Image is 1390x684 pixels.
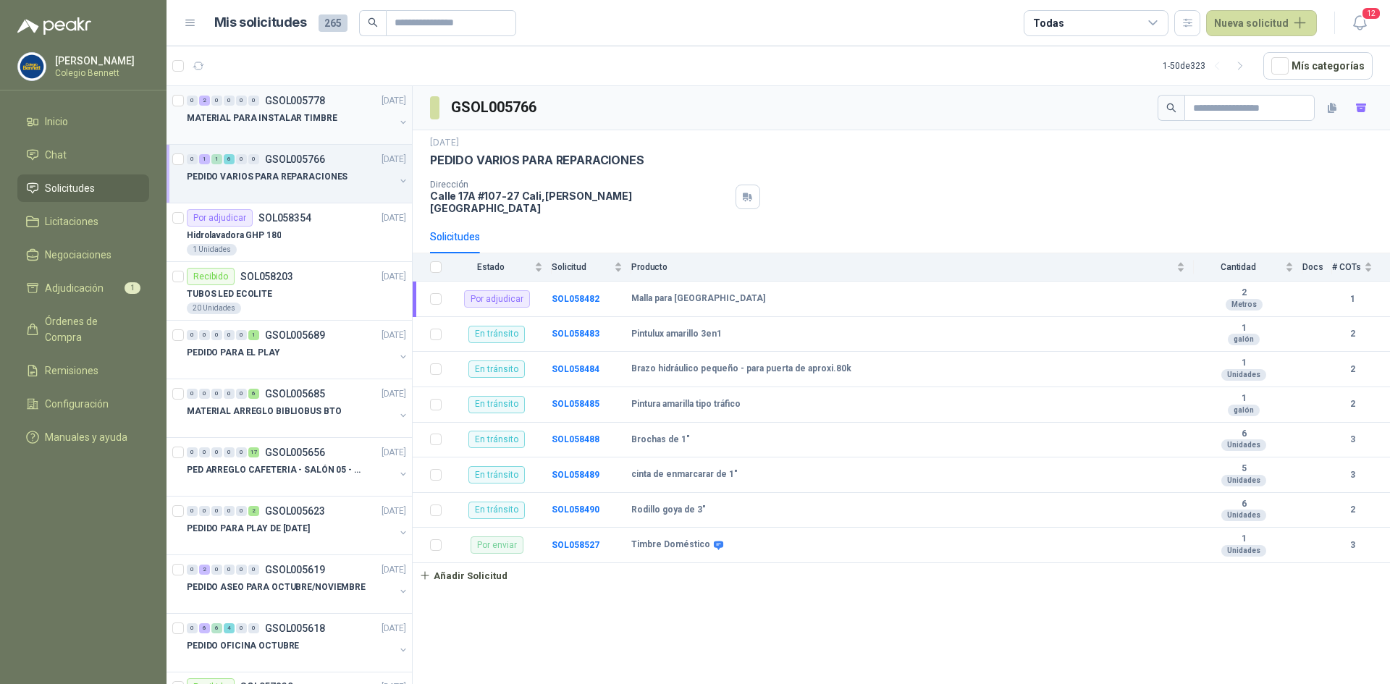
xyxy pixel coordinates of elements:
div: 2 [248,506,259,516]
p: [DATE] [382,94,406,108]
div: En tránsito [468,466,525,484]
div: 0 [199,330,210,340]
p: [DATE] [382,270,406,284]
span: Configuración [45,396,109,412]
p: Colegio Bennett [55,69,146,77]
div: 0 [248,623,259,633]
div: 0 [236,447,247,457]
span: Producto [631,262,1174,272]
th: Cantidad [1194,253,1302,282]
a: Órdenes de Compra [17,308,149,351]
b: Timbre Doméstico [631,539,710,551]
a: Solicitudes [17,174,149,202]
p: [DATE] [382,563,406,577]
a: 0 0 0 0 0 6 GSOL005685[DATE] MATERIAL ARREGLO BIBLIOBUS BTO [187,385,409,431]
div: Solicitudes [430,229,480,245]
a: Inicio [17,108,149,135]
b: Rodillo goya de 3" [631,504,706,516]
div: 0 [199,506,210,516]
div: 0 [211,330,222,340]
div: 0 [211,389,222,399]
a: Licitaciones [17,208,149,235]
p: SOL058203 [240,271,293,282]
div: Recibido [187,268,235,285]
b: Pintura amarilla tipo tráfico [631,399,741,410]
div: 0 [236,154,247,164]
span: Inicio [45,114,68,130]
div: Por enviar [471,536,523,554]
a: Añadir Solicitud [413,563,1390,588]
a: SOL058482 [552,294,599,304]
b: SOL058489 [552,470,599,480]
b: 2 [1332,363,1373,376]
span: Adjudicación [45,280,104,296]
div: Unidades [1221,439,1266,451]
span: Remisiones [45,363,98,379]
p: [DATE] [382,622,406,636]
div: 2 [199,96,210,106]
span: Órdenes de Compra [45,313,135,345]
span: Solicitudes [45,180,95,196]
span: Negociaciones [45,247,111,263]
b: 2 [1332,397,1373,411]
button: Mís categorías [1263,52,1373,80]
div: 0 [224,330,235,340]
a: Configuración [17,390,149,418]
b: Pintulux amarillo 3en1 [631,329,722,340]
span: 12 [1361,7,1381,20]
div: 0 [224,389,235,399]
b: Brochas de 1" [631,434,690,446]
div: 1 - 50 de 323 [1163,54,1252,77]
b: 3 [1332,468,1373,482]
b: Brazo hidráulico pequeño - para puerta de aproxi.80k [631,363,851,375]
th: Estado [450,253,552,282]
b: 5 [1194,463,1294,475]
th: Producto [631,253,1194,282]
a: SOL058485 [552,399,599,409]
div: 6 [224,154,235,164]
p: GSOL005689 [265,330,325,340]
a: Remisiones [17,357,149,384]
th: Solicitud [552,253,631,282]
b: SOL058527 [552,540,599,550]
a: Chat [17,141,149,169]
p: Dirección [430,180,730,190]
p: GSOL005623 [265,506,325,516]
div: 1 Unidades [187,244,237,256]
p: [DATE] [382,387,406,401]
div: 0 [187,389,198,399]
div: 0 [248,565,259,575]
div: 6 [199,623,210,633]
span: Estado [450,262,531,272]
th: # COTs [1332,253,1390,282]
h1: Mis solicitudes [214,12,307,33]
div: En tránsito [468,396,525,413]
div: galón [1228,405,1260,416]
span: search [368,17,378,28]
p: PED ARREGLO CAFETERIA - SALÓN 05 - MATERIAL CARP. [187,463,367,477]
img: Logo peakr [17,17,91,35]
div: 0 [187,96,198,106]
p: [DATE] [382,153,406,166]
p: SOL058354 [258,213,311,223]
div: 0 [236,506,247,516]
div: 1 [248,330,259,340]
span: 1 [125,282,140,294]
p: [DATE] [382,329,406,342]
div: 0 [236,623,247,633]
button: Nueva solicitud [1206,10,1317,36]
div: 0 [224,565,235,575]
div: En tránsito [468,502,525,519]
a: 0 2 0 0 0 0 GSOL005619[DATE] PEDIDO ASEO PARA OCTUBRE/NOVIEMBRE [187,561,409,607]
span: Chat [45,147,67,163]
b: 3 [1332,433,1373,447]
p: Calle 17A #107-27 Cali , [PERSON_NAME][GEOGRAPHIC_DATA] [430,190,730,214]
b: 1 [1194,323,1294,334]
div: 0 [187,154,198,164]
span: search [1166,103,1176,113]
b: SOL058484 [552,364,599,374]
span: Cantidad [1194,262,1282,272]
span: 265 [319,14,347,32]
